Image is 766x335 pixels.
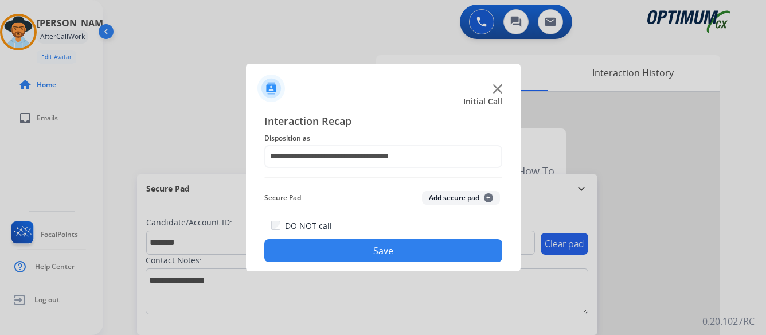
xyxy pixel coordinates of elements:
span: Initial Call [463,96,502,107]
span: Secure Pad [264,191,301,205]
span: Interaction Recap [264,113,502,131]
p: 0.20.1027RC [702,314,755,328]
img: contactIcon [257,75,285,102]
button: Add secure pad+ [422,191,500,205]
span: Disposition as [264,131,502,145]
img: contact-recap-line.svg [264,177,502,178]
span: + [484,193,493,202]
label: DO NOT call [285,220,332,232]
button: Save [264,239,502,262]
